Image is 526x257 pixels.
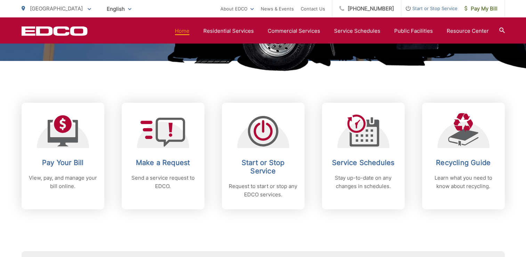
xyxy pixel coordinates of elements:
span: Pay My Bill [464,5,497,13]
a: Residential Services [203,27,254,35]
a: About EDCO [220,5,254,13]
a: Recycling Guide Learn what you need to know about recycling. [422,103,505,209]
a: Service Schedules Stay up-to-date on any changes in schedules. [322,103,405,209]
span: English [102,3,137,15]
h2: Make a Request [129,158,197,167]
p: View, pay, and manage your bill online. [29,174,97,190]
p: Stay up-to-date on any changes in schedules. [329,174,398,190]
a: News & Events [261,5,294,13]
a: Service Schedules [334,27,380,35]
span: [GEOGRAPHIC_DATA] [30,5,83,12]
h2: Pay Your Bill [29,158,97,167]
h2: Start or Stop Service [229,158,298,175]
a: Pay Your Bill View, pay, and manage your bill online. [22,103,104,209]
h2: Recycling Guide [429,158,498,167]
a: Commercial Services [268,27,320,35]
p: Send a service request to EDCO. [129,174,197,190]
a: Make a Request Send a service request to EDCO. [122,103,204,209]
p: Request to start or stop any EDCO services. [229,182,298,199]
p: Learn what you need to know about recycling. [429,174,498,190]
a: Home [175,27,189,35]
a: Resource Center [447,27,489,35]
a: Contact Us [301,5,325,13]
a: Public Facilities [394,27,433,35]
h2: Service Schedules [329,158,398,167]
a: EDCD logo. Return to the homepage. [22,26,88,36]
